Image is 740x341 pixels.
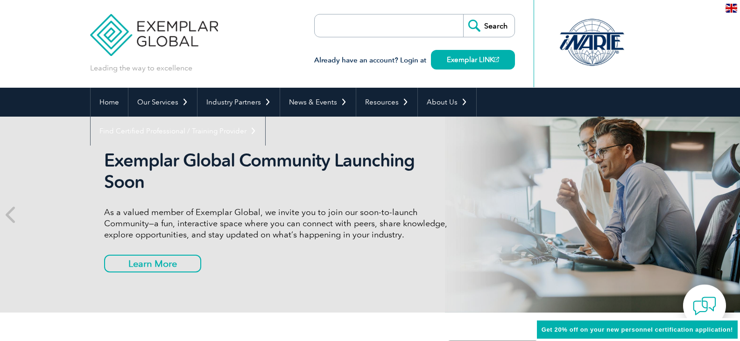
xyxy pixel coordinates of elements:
[418,88,476,117] a: About Us
[91,117,265,146] a: Find Certified Professional / Training Provider
[463,14,514,37] input: Search
[314,55,515,66] h3: Already have an account? Login at
[726,4,737,13] img: en
[693,294,716,318] img: contact-chat.png
[197,88,280,117] a: Industry Partners
[90,63,192,73] p: Leading the way to excellence
[104,207,454,240] p: As a valued member of Exemplar Global, we invite you to join our soon-to-launch Community—a fun, ...
[356,88,417,117] a: Resources
[542,326,733,333] span: Get 20% off on your new personnel certification application!
[104,255,201,272] a: Learn More
[431,50,515,70] a: Exemplar LINK
[494,57,499,62] img: open_square.png
[91,88,128,117] a: Home
[128,88,197,117] a: Our Services
[280,88,356,117] a: News & Events
[104,150,454,193] h2: Exemplar Global Community Launching Soon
